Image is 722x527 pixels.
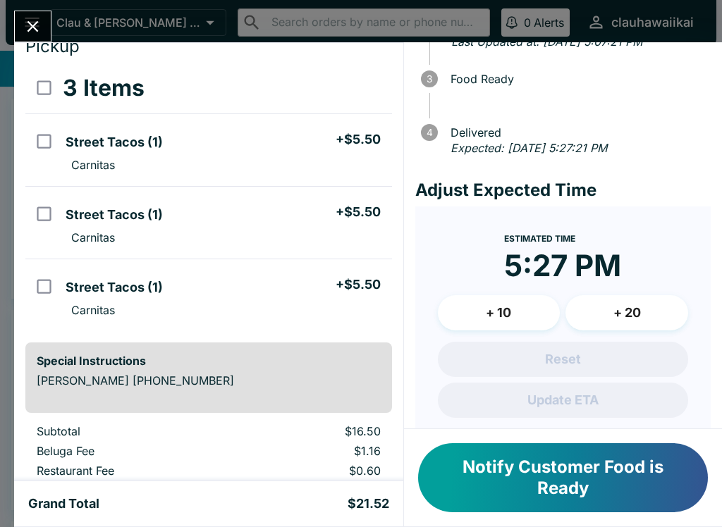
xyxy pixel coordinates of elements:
[443,73,711,85] span: Food Ready
[66,279,163,296] h5: Street Tacos (1)
[504,233,575,244] span: Estimated Time
[37,373,381,387] p: [PERSON_NAME] [PHONE_NUMBER]
[246,464,380,478] p: $0.60
[71,158,115,172] p: Carnitas
[336,276,381,293] h5: + $5.50
[451,35,642,49] em: Last Updated at: [DATE] 5:07:21 PM
[66,134,163,151] h5: Street Tacos (1)
[63,74,145,102] h3: 3 Items
[25,63,392,331] table: orders table
[426,127,432,138] text: 4
[28,495,99,512] h5: Grand Total
[37,444,224,458] p: Beluga Fee
[451,141,607,155] em: Expected: [DATE] 5:27:21 PM
[246,444,380,458] p: $1.16
[427,73,432,85] text: 3
[37,464,224,478] p: Restaurant Fee
[348,495,389,512] h5: $21.52
[71,230,115,244] p: Carnitas
[418,443,708,512] button: Notify Customer Food is Ready
[504,247,621,284] time: 5:27 PM
[66,206,163,223] h5: Street Tacos (1)
[37,424,224,438] p: Subtotal
[415,180,711,201] h4: Adjust Expected Time
[565,295,688,330] button: + 20
[37,354,381,368] h6: Special Instructions
[25,424,392,523] table: orders table
[246,424,380,438] p: $16.50
[71,303,115,317] p: Carnitas
[336,204,381,221] h5: + $5.50
[336,131,381,148] h5: + $5.50
[443,126,711,139] span: Delivered
[438,295,561,330] button: + 10
[15,11,51,42] button: Close
[25,36,80,56] span: Pickup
